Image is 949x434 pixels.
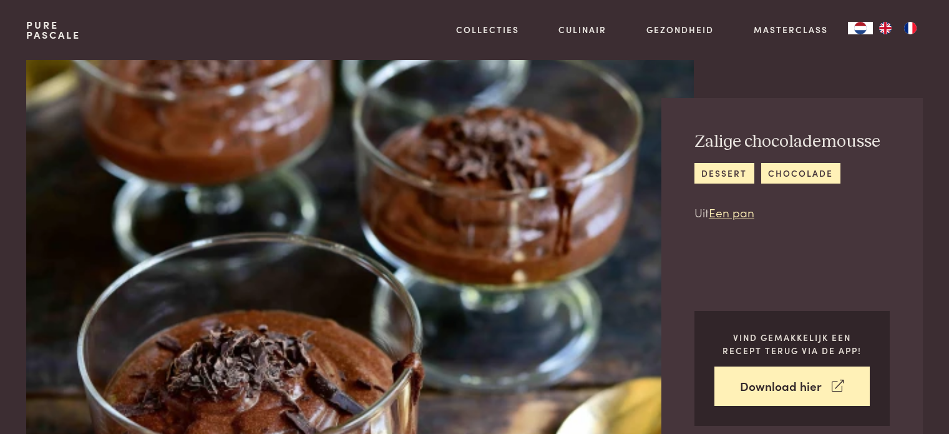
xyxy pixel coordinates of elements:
[873,22,898,34] a: EN
[694,163,754,184] a: dessert
[558,23,606,36] a: Culinair
[754,23,828,36] a: Masterclass
[873,22,923,34] ul: Language list
[694,131,880,153] h2: Zalige chocolademousse
[848,22,923,34] aside: Language selected: Nederlands
[646,23,714,36] a: Gezondheid
[709,204,754,220] a: Een pan
[898,22,923,34] a: FR
[848,22,873,34] div: Language
[694,204,880,222] p: Uit
[714,367,870,406] a: Download hier
[848,22,873,34] a: NL
[26,20,80,40] a: PurePascale
[456,23,519,36] a: Collecties
[761,163,840,184] a: chocolade
[714,331,870,357] p: Vind gemakkelijk een recept terug via de app!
